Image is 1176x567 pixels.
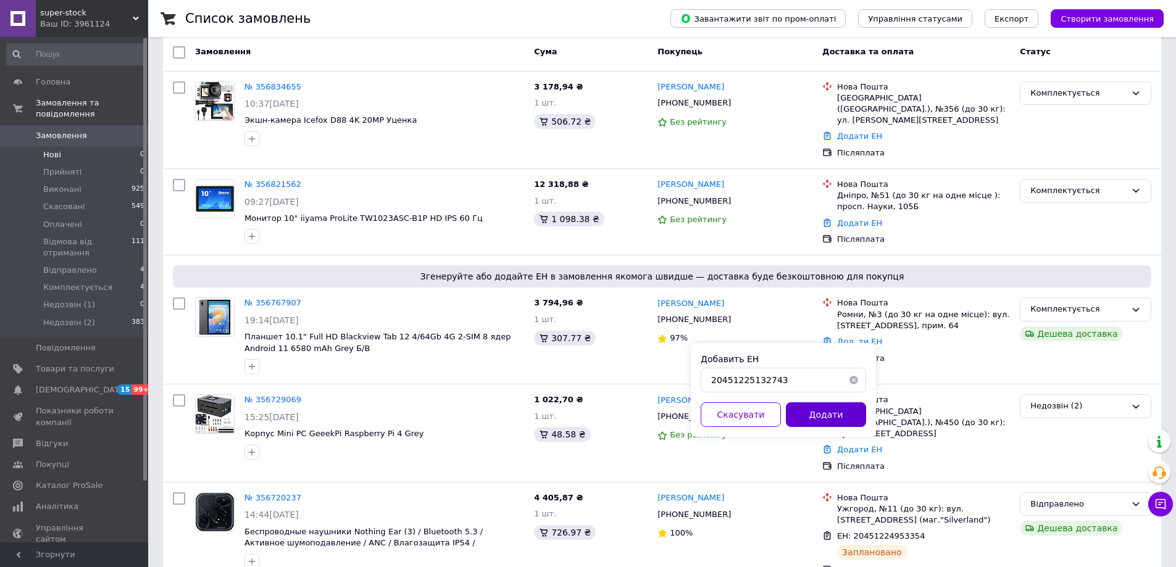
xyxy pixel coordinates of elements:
[244,298,301,307] a: № 356767907
[534,525,596,540] div: 726.97 ₴
[534,412,556,421] span: 1 шт.
[534,196,556,205] span: 1 шт.
[244,527,483,548] a: Беспроводные наушники Nothing Ear (3) / Bluetooth 5.3 / Активное шумоподавление / ANC / Влагозащи...
[131,384,152,395] span: 99+
[837,353,1010,364] div: Післяплата
[657,81,724,93] a: [PERSON_NAME]
[244,115,417,125] a: Экшн-камера Icefox D88 4K 20MP Уценка
[131,184,144,195] span: 925
[131,201,144,212] span: 549
[837,503,1010,526] div: Ужгород, №11 (до 30 кг): вул. [STREET_ADDRESS] (маг."Silverland")
[657,395,724,407] a: [PERSON_NAME]
[995,14,1029,23] span: Експорт
[131,317,144,328] span: 383
[244,213,483,223] span: Монитор 10" iiyama ProLite TW1023ASC-B1P HD IPS 60 Гц
[178,270,1146,283] span: Згенеруйте або додайте ЕН в замовлення якомога швидше — доставка буде безкоштовною для покупця
[655,507,733,523] div: [PHONE_NUMBER]
[670,117,727,126] span: Без рейтингу
[140,282,144,293] span: 4
[837,131,882,141] a: Додати ЕН
[244,429,423,438] a: Корпус Mini PC GeeekPi Raspberry Pi 4 Grey
[1030,87,1126,100] div: Комплектується
[1030,498,1126,511] div: Відправлено
[36,384,127,395] span: [DEMOGRAPHIC_DATA]
[655,312,733,328] div: [PHONE_NUMBER]
[43,236,131,259] span: Відмова від отримання
[655,408,733,424] div: [PHONE_NUMBER]
[43,201,85,212] span: Скасовані
[1061,14,1154,23] span: Створити замовлення
[196,82,234,120] img: Фото товару
[534,47,557,56] span: Cума
[837,337,882,346] a: Додати ЕН
[841,368,866,392] button: Очистить
[43,219,82,230] span: Оплачені
[837,147,1010,159] div: Післяплата
[185,11,311,26] h1: Список замовлень
[680,13,836,24] span: Завантажити звіт по пром-оплаті
[36,480,102,491] span: Каталог ProSale
[837,218,882,228] a: Додати ЕН
[195,492,235,532] a: Фото товару
[195,179,235,218] a: Фото товару
[534,212,604,226] div: 1 098.38 ₴
[244,315,299,325] span: 19:14[DATE]
[43,265,97,276] span: Відправлено
[1030,184,1126,197] div: Комплектується
[837,297,1010,308] div: Нова Пошта
[195,297,235,337] a: Фото товару
[244,82,301,91] a: № 356834655
[837,234,1010,245] div: Післяплата
[534,298,583,307] span: 3 794,96 ₴
[534,114,596,129] div: 506.72 ₴
[36,97,148,120] span: Замовлення та повідомлення
[40,19,148,30] div: Ваш ID: 3961124
[701,354,759,364] label: Добавить ЕН
[534,180,588,189] span: 12 318,88 ₴
[244,332,511,353] a: Планшет 10.1" Full HD Blackview Tab 12 4/64Gb 4G 2-SIM 8 ядер Android 11 6580 mAh Grey Б/В
[36,342,96,354] span: Повідомлення
[1020,521,1122,536] div: Дешева доставка
[196,298,234,336] img: Фото товару
[244,493,301,502] a: № 356720237
[117,384,131,395] span: 15
[1020,47,1051,56] span: Статус
[858,9,972,28] button: Управління статусами
[1030,400,1126,413] div: Недозвін (2)
[244,510,299,519] span: 14:44[DATE]
[244,395,301,404] a: № 356729069
[43,282,112,293] span: Комплектується
[6,43,146,65] input: Пошук
[985,9,1039,28] button: Експорт
[534,82,583,91] span: 3 178,94 ₴
[43,184,81,195] span: Виконані
[140,299,144,310] span: 0
[244,99,299,109] span: 10:37[DATE]
[244,197,299,207] span: 09:27[DATE]
[786,402,866,427] button: Додати
[822,47,914,56] span: Доставка та оплата
[657,47,703,56] span: Покупець
[36,77,70,88] span: Головна
[1020,326,1122,341] div: Дешева доставка
[657,179,724,191] a: [PERSON_NAME]
[1148,492,1173,516] button: Чат з покупцем
[837,81,1010,93] div: Нова Пошта
[40,7,133,19] span: super-stock
[196,186,234,212] img: Фото товару
[1038,14,1164,23] a: Створити замовлення
[534,493,583,502] span: 4 405,87 ₴
[837,406,1010,440] div: [GEOGRAPHIC_DATA] ([GEOGRAPHIC_DATA].), №450 (до 30 кг): вул. [STREET_ADDRESS]
[701,402,781,427] button: Скасувати
[140,219,144,230] span: 0
[837,461,1010,472] div: Післяплата
[534,331,596,346] div: 307.77 ₴
[36,438,68,449] span: Відгуки
[43,167,81,178] span: Прийняті
[868,14,962,23] span: Управління статусами
[670,215,727,224] span: Без рейтингу
[140,265,144,276] span: 4
[43,149,61,160] span: Нові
